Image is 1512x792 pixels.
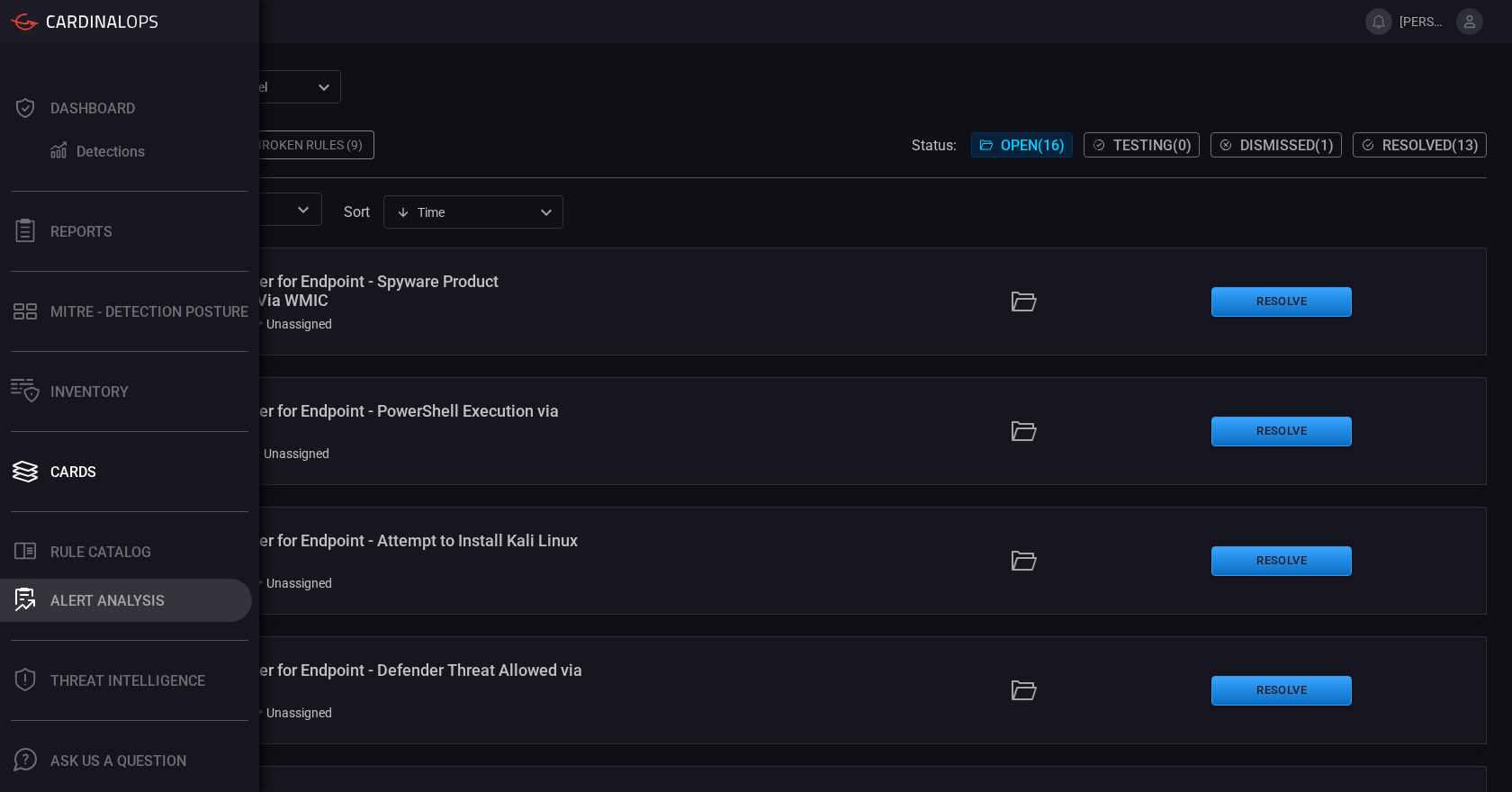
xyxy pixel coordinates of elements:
[246,446,329,461] div: Unassigned
[1399,14,1449,29] span: [PERSON_NAME].[PERSON_NAME]
[50,672,205,689] div: Threat Intelligence
[50,752,186,769] div: Ask Us A Question
[1084,132,1200,157] button: Testing(0)
[1211,287,1352,317] button: Resolve
[1001,137,1065,154] span: Open ( 16 )
[912,137,957,154] span: Status:
[50,383,129,400] div: Inventory
[396,203,535,221] div: Time
[243,130,374,159] div: Broken Rules (9)
[971,132,1073,157] button: Open(16)
[134,272,583,310] div: Microsoft Defender for Endpoint - Spyware Product Reconnaissance Via WMIC
[1211,417,1352,446] button: Resolve
[50,100,135,117] div: Dashboard
[248,706,332,720] div: Unassigned
[1211,676,1352,706] button: Resolve
[50,463,96,481] div: Cards
[248,317,332,331] div: Unassigned
[1240,137,1334,154] span: Dismissed ( 1 )
[291,197,316,222] button: Open
[344,203,370,220] label: sort
[248,576,332,590] div: Unassigned
[1382,137,1479,154] span: Resolved ( 13 )
[134,531,583,569] div: Microsoft Defender for Endpoint - Attempt to Install Kali Linux via WSL
[1353,132,1487,157] button: Resolved(13)
[76,143,145,160] div: Detections
[1210,132,1342,157] button: Dismissed(1)
[50,303,248,320] div: MITRE - Detection Posture
[50,592,165,609] div: ALERT ANALYSIS
[1113,137,1192,154] span: Testing ( 0 )
[1211,546,1352,576] button: Resolve
[50,223,112,240] div: Reports
[134,401,583,439] div: Microsoft Defender for Endpoint - PowerShell Execution via WMIC
[50,544,151,561] div: Rule Catalog
[134,661,583,698] div: Microsoft Defender for Endpoint - Defender Threat Allowed via WMIC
